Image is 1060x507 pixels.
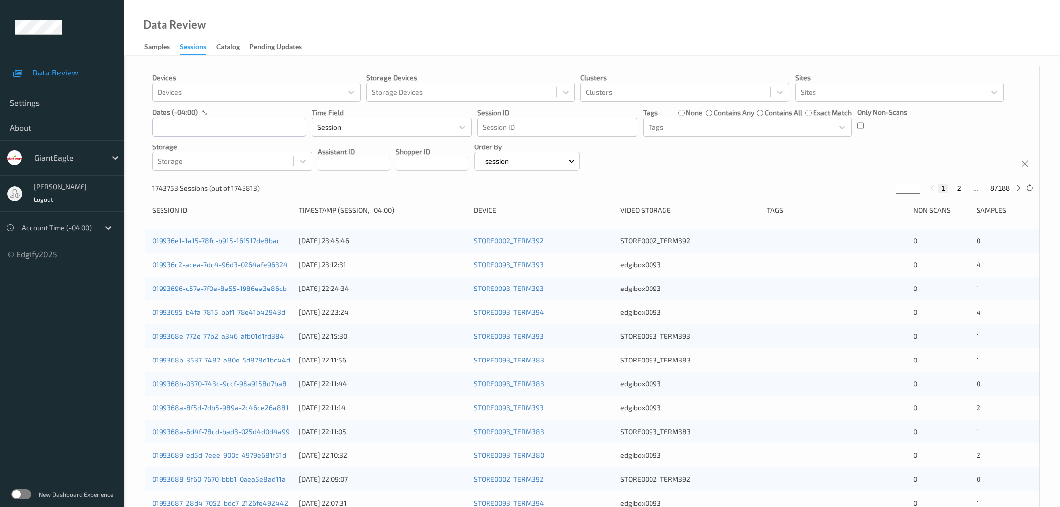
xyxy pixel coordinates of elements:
span: 1 [977,332,979,340]
span: 1 [977,356,979,364]
div: edgibox0093 [620,284,760,293]
div: Catalog [216,42,240,54]
a: STORE0093_TERM394 [474,499,544,507]
p: Session ID [477,108,637,118]
span: 0 [977,379,980,388]
span: 0 [913,475,917,483]
span: 4 [977,260,981,269]
span: 4 [977,308,981,316]
div: STORE0093_TERM383 [620,355,760,365]
button: ... [970,184,981,193]
span: 2 [977,403,980,412]
button: 1 [938,184,948,193]
a: STORE0093_TERM383 [474,356,544,364]
span: 0 [913,403,917,412]
a: 0199368b-0370-743c-9ccf-98a9158d7ba8 [152,379,287,388]
p: Devices [152,73,361,83]
div: Pending Updates [249,42,302,54]
div: Sessions [180,42,206,55]
p: Order By [474,142,580,152]
a: STORE0093_TERM393 [474,284,544,292]
span: 2 [977,451,980,459]
a: 019936c2-acea-7dc4-96d3-0264afe96324 [152,260,288,269]
div: Tags [767,205,906,215]
p: Sites [795,73,1004,83]
div: edgibox0093 [620,260,760,270]
div: Data Review [143,20,206,30]
a: STORE0093_TERM393 [474,332,544,340]
label: none [686,108,703,118]
a: STORE0002_TERM392 [474,475,544,483]
a: STORE0093_TERM383 [474,427,544,435]
span: 1 [977,499,979,507]
button: 87188 [987,184,1013,193]
div: [DATE] 23:45:46 [299,236,466,246]
p: session [482,156,512,166]
span: 0 [913,427,917,435]
a: STORE0093_TERM393 [474,403,544,412]
div: Video Storage [620,205,760,215]
div: [DATE] 22:09:07 [299,474,466,484]
p: 1743753 Sessions (out of 1743813) [152,183,260,193]
div: [DATE] 22:11:05 [299,427,466,436]
div: STORE0002_TERM392 [620,236,760,246]
a: 01993687-28d4-7052-bdc7-2126fe492442 [152,499,288,507]
div: edgibox0093 [620,379,760,389]
span: 0 [913,284,917,292]
div: STORE0002_TERM392 [620,474,760,484]
a: 019936e1-1a15-78fc-b915-161517de8bac [152,236,280,245]
div: [DATE] 22:11:14 [299,403,466,413]
a: Samples [144,40,180,54]
span: 1 [977,284,979,292]
span: 0 [977,475,980,483]
label: contains any [714,108,754,118]
span: 0 [913,379,917,388]
p: Assistant ID [318,147,390,157]
span: 0 [913,499,917,507]
a: 01993696-c57a-7f0e-8a55-1986ea3e86cb [152,284,287,292]
span: 0 [977,236,980,245]
div: Non Scans [913,205,969,215]
a: Catalog [216,40,249,54]
a: 0199368a-6d4f-78cd-bad3-025d4d0d4a99 [152,427,290,435]
a: STORE0093_TERM380 [474,451,544,459]
span: 0 [913,356,917,364]
div: STORE0093_TERM393 [620,331,760,341]
p: Time Field [312,108,472,118]
a: 01993688-9f60-7670-bbb1-0aea5e8ad11a [152,475,286,483]
a: 0199368e-772e-77b2-a346-afb01d1fd384 [152,332,284,340]
div: [DATE] 22:24:34 [299,284,466,293]
a: STORE0093_TERM383 [474,379,544,388]
div: edgibox0093 [620,403,760,413]
p: Tags [643,108,658,118]
div: edgibox0093 [620,450,760,460]
span: 1 [977,427,979,435]
div: [DATE] 23:12:31 [299,260,466,270]
span: 0 [913,332,917,340]
p: Only Non-Scans [857,107,907,117]
p: Storage Devices [366,73,575,83]
span: 0 [913,236,917,245]
div: [DATE] 22:23:24 [299,307,466,317]
p: Clusters [580,73,789,83]
div: Samples [144,42,170,54]
a: 0199368b-3537-7487-a80e-5d878d1bc44d [152,356,290,364]
a: 01993695-b4fa-7815-bbf1-78e41b42943d [152,308,285,316]
div: [DATE] 22:10:32 [299,450,466,460]
span: 0 [913,260,917,269]
a: STORE0093_TERM394 [474,308,544,316]
div: Session ID [152,205,292,215]
a: Sessions [180,40,216,55]
label: exact match [813,108,852,118]
p: Shopper ID [396,147,468,157]
div: STORE0093_TERM383 [620,427,760,436]
p: Storage [152,142,312,152]
span: 0 [913,451,917,459]
a: STORE0093_TERM393 [474,260,544,269]
div: [DATE] 22:11:44 [299,379,466,389]
div: edgibox0093 [620,307,760,317]
div: Samples [977,205,1032,215]
label: contains all [765,108,802,118]
a: STORE0002_TERM392 [474,236,544,245]
span: 0 [913,308,917,316]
